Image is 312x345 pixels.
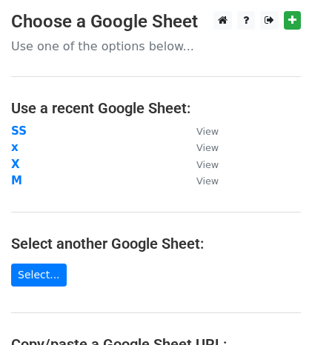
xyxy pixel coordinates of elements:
[11,99,301,117] h4: Use a recent Google Sheet:
[196,126,219,137] small: View
[196,142,219,153] small: View
[182,158,219,171] a: View
[11,158,20,171] a: X
[11,11,301,33] h3: Choose a Google Sheet
[196,159,219,170] small: View
[11,174,22,187] a: M
[11,264,67,287] a: Select...
[11,38,301,54] p: Use one of the options below...
[11,141,19,154] a: x
[11,124,27,138] a: SS
[182,141,219,154] a: View
[182,124,219,138] a: View
[11,235,301,252] h4: Select another Google Sheet:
